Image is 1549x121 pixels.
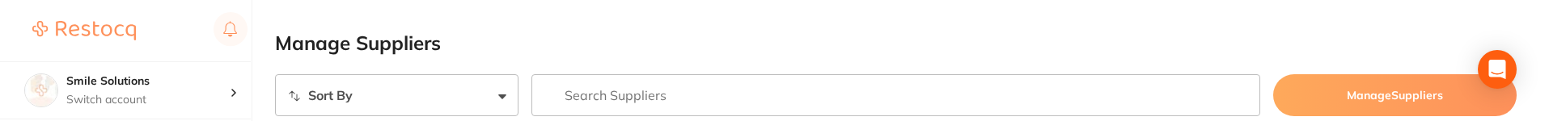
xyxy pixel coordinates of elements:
button: ManageSuppliers [1273,74,1517,116]
a: Restocq Logo [32,12,136,49]
img: Restocq Logo [32,21,136,40]
p: Switch account [66,92,230,108]
img: Smile Solutions [25,74,57,106]
h2: Manage Suppliers [275,32,1517,55]
div: Open Intercom Messenger [1478,50,1517,89]
input: Search Suppliers [531,74,1261,116]
h4: Smile Solutions [66,73,230,90]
